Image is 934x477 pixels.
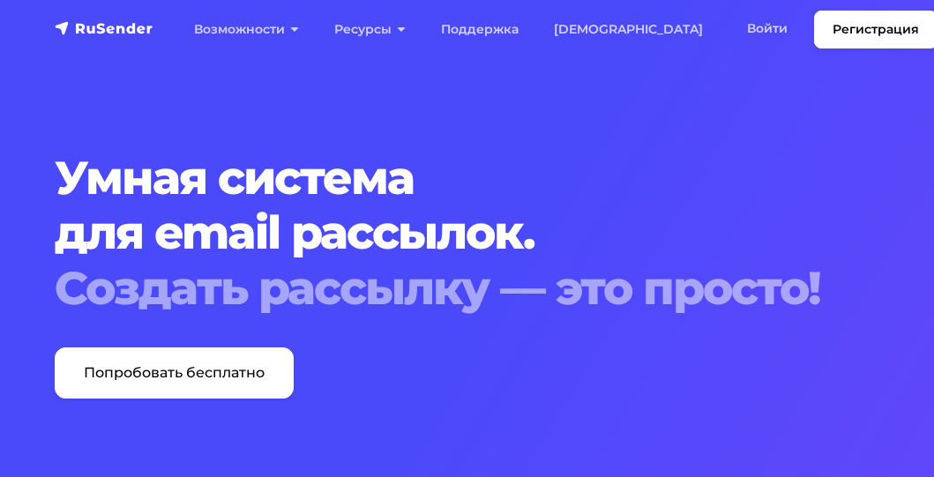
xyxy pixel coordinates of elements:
[55,347,294,399] a: Попробовать бесплатно
[536,11,721,48] a: [DEMOGRAPHIC_DATA]
[317,11,423,48] a: Ресурсы
[423,11,536,48] a: Поддержка
[55,151,880,316] h1: Умная система для email рассылок.
[176,11,317,48] a: Возможности
[55,19,153,37] img: RuSender
[729,11,805,47] a: Войти
[55,261,880,316] div: Создать рассылку — это просто!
